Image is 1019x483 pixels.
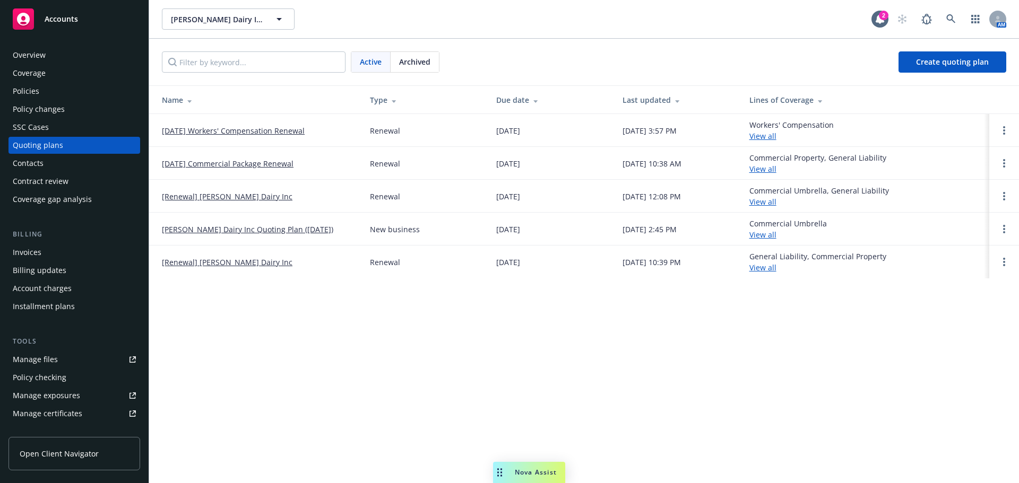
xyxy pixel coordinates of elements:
[493,462,506,483] div: Drag to move
[360,56,382,67] span: Active
[940,8,962,30] a: Search
[13,137,63,154] div: Quoting plans
[162,257,292,268] a: [Renewal] [PERSON_NAME] Dairy Inc
[998,124,1011,137] a: Open options
[162,125,305,136] a: [DATE] Workers' Compensation Renewal
[8,191,140,208] a: Coverage gap analysis
[496,224,520,235] div: [DATE]
[13,244,41,261] div: Invoices
[13,262,66,279] div: Billing updates
[8,336,140,347] div: Tools
[998,157,1011,170] a: Open options
[749,218,827,240] div: Commercial Umbrella
[749,185,889,207] div: Commercial Umbrella, General Liability
[13,173,68,190] div: Contract review
[13,47,46,64] div: Overview
[162,191,292,202] a: [Renewal] [PERSON_NAME] Dairy Inc
[749,131,776,141] a: View all
[13,280,72,297] div: Account charges
[8,423,140,440] a: Manage claims
[623,158,681,169] div: [DATE] 10:38 AM
[8,137,140,154] a: Quoting plans
[13,155,44,172] div: Contacts
[623,125,677,136] div: [DATE] 3:57 PM
[965,8,986,30] a: Switch app
[8,47,140,64] a: Overview
[496,158,520,169] div: [DATE]
[8,280,140,297] a: Account charges
[8,119,140,136] a: SSC Cases
[623,191,681,202] div: [DATE] 12:08 PM
[13,298,75,315] div: Installment plans
[45,15,78,23] span: Accounts
[13,387,80,404] div: Manage exposures
[370,191,400,202] div: Renewal
[370,158,400,169] div: Renewal
[916,57,989,67] span: Create quoting plan
[623,224,677,235] div: [DATE] 2:45 PM
[515,468,557,477] span: Nova Assist
[998,190,1011,203] a: Open options
[892,8,913,30] a: Start snowing
[162,51,346,73] input: Filter by keyword...
[13,101,65,118] div: Policy changes
[13,65,46,82] div: Coverage
[496,257,520,268] div: [DATE]
[13,405,82,422] div: Manage certificates
[13,423,66,440] div: Manage claims
[8,229,140,240] div: Billing
[8,351,140,368] a: Manage files
[162,158,293,169] a: [DATE] Commercial Package Renewal
[8,298,140,315] a: Installment plans
[749,164,776,174] a: View all
[8,173,140,190] a: Contract review
[749,251,886,273] div: General Liability, Commercial Property
[370,224,420,235] div: New business
[998,256,1011,268] a: Open options
[8,405,140,422] a: Manage certificates
[879,11,888,20] div: 2
[496,125,520,136] div: [DATE]
[998,223,1011,235] a: Open options
[8,4,140,34] a: Accounts
[916,8,937,30] a: Report a Bug
[171,14,263,25] span: [PERSON_NAME] Dairy Inc
[496,191,520,202] div: [DATE]
[749,94,981,106] div: Lines of Coverage
[749,262,776,273] a: View all
[496,94,606,106] div: Due date
[162,94,353,106] div: Name
[13,83,39,100] div: Policies
[13,191,92,208] div: Coverage gap analysis
[370,125,400,136] div: Renewal
[8,387,140,404] a: Manage exposures
[370,257,400,268] div: Renewal
[8,155,140,172] a: Contacts
[749,197,776,207] a: View all
[623,94,732,106] div: Last updated
[749,152,886,174] div: Commercial Property, General Liability
[13,369,66,386] div: Policy checking
[8,101,140,118] a: Policy changes
[370,94,479,106] div: Type
[162,224,333,235] a: [PERSON_NAME] Dairy Inc Quoting Plan ([DATE])
[13,119,49,136] div: SSC Cases
[8,83,140,100] a: Policies
[8,65,140,82] a: Coverage
[8,369,140,386] a: Policy checking
[899,51,1006,73] a: Create quoting plan
[8,262,140,279] a: Billing updates
[493,462,565,483] button: Nova Assist
[749,119,834,142] div: Workers' Compensation
[162,8,295,30] button: [PERSON_NAME] Dairy Inc
[20,448,99,459] span: Open Client Navigator
[8,244,140,261] a: Invoices
[399,56,430,67] span: Archived
[749,230,776,240] a: View all
[623,257,681,268] div: [DATE] 10:39 PM
[13,351,58,368] div: Manage files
